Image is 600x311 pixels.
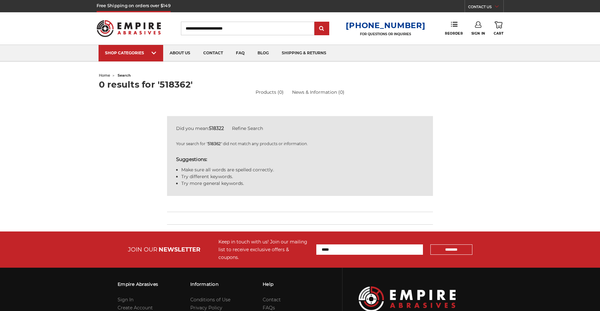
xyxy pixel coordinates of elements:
[208,141,221,146] strong: 518362
[118,297,133,303] a: Sign In
[471,31,485,36] span: Sign In
[263,297,281,303] a: Contact
[275,45,333,61] a: shipping & returns
[97,16,161,41] img: Empire Abrasives
[190,277,230,291] h3: Information
[209,125,224,131] strong: 518322
[99,80,501,89] h1: 0 results for '518362'
[494,31,503,36] span: Cart
[229,45,251,61] a: faq
[346,32,425,36] p: FOR QUESTIONS OR INQUIRIES
[292,89,344,96] a: News & Information (0)
[176,125,424,132] div: Did you mean:
[232,125,263,131] a: Refine Search
[181,166,424,173] li: Make sure all words are spelled correctly.
[494,21,503,36] a: Cart
[315,22,328,35] input: Submit
[118,305,153,311] a: Create Account
[251,45,275,61] a: blog
[118,277,158,291] h3: Empire Abrasives
[176,156,424,163] h5: Suggestions:
[263,305,275,311] a: FAQs
[263,277,306,291] h3: Help
[445,31,463,36] span: Reorder
[159,246,200,253] span: NEWSLETTER
[346,21,425,30] a: [PHONE_NUMBER]
[181,173,424,180] li: Try different keywords.
[190,297,230,303] a: Conditions of Use
[118,73,131,78] span: search
[256,89,284,96] a: Products (0)
[181,180,424,187] li: Try more general keywords.
[218,238,310,261] div: Keep in touch with us! Join our mailing list to receive exclusive offers & coupons.
[190,305,222,311] a: Privacy Policy
[468,3,503,12] a: CONTACT US
[445,21,463,35] a: Reorder
[176,141,424,147] p: Your search for " " did not match any products or information.
[197,45,229,61] a: contact
[105,50,157,55] div: SHOP CATEGORIES
[128,246,157,253] span: JOIN OUR
[163,45,197,61] a: about us
[99,73,110,78] a: home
